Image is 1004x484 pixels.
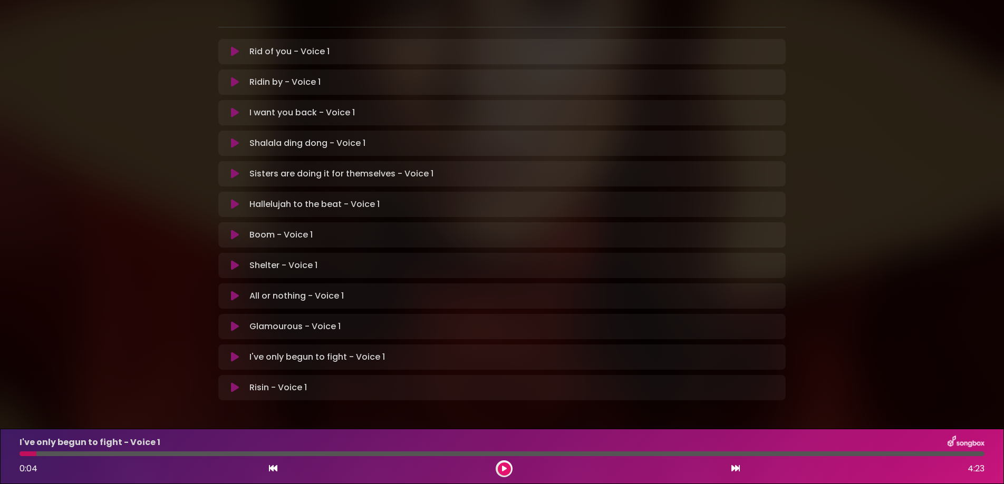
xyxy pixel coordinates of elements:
[249,106,355,119] p: I want you back - Voice 1
[20,436,160,449] p: I've only begun to fight - Voice 1
[249,381,307,394] p: Risin - Voice 1
[249,76,321,88] p: Ridin by - Voice 1
[249,320,341,333] p: Glamourous - Voice 1
[249,167,433,180] p: Sisters are doing it for themselves - Voice 1
[249,137,365,150] p: Shalala ding dong - Voice 1
[249,229,313,241] p: Boom - Voice 1
[249,45,330,58] p: Rid of you - Voice 1
[249,351,385,363] p: I've only begun to fight - Voice 1
[249,259,317,272] p: Shelter - Voice 1
[249,290,344,302] p: All or nothing - Voice 1
[249,198,380,211] p: Hallelujah to the beat - Voice 1
[948,436,984,449] img: songbox-logo-white.png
